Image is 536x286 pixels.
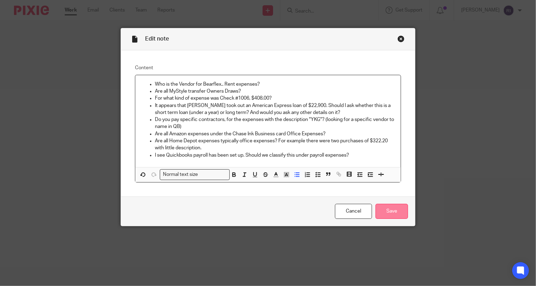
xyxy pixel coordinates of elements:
p: For what kind of expense was Check #1006, $408.00? [155,95,395,102]
span: Edit note [145,36,169,42]
p: Are all Amazon expenses under the Chase Ink Business card Office Expenses? [155,130,395,137]
p: I see Quickbooks payroll has been set up. Should we classify this under payroll expenses? [155,152,395,159]
p: Are all Home Depot expenses typically office expenses? For example there were two purchases of $3... [155,137,395,152]
p: Are all MyStyle transfer Owners Draws? [155,88,395,95]
div: Search for option [160,169,230,180]
div: Close this dialog window [398,35,405,42]
p: It appears that [PERSON_NAME] took out an American Express loan of $22,900. Should I ask whether ... [155,102,395,116]
input: Search for option [200,171,226,178]
a: Cancel [335,204,372,219]
label: Content [135,64,401,71]
p: Who is the Vendor for Bearflex.. Rent expenses? [155,81,395,88]
span: Normal text size [162,171,200,178]
p: Do you pay specific contractors, for the expenses with the description "YKG"? (looking for a spec... [155,116,395,130]
input: Save [376,204,408,219]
